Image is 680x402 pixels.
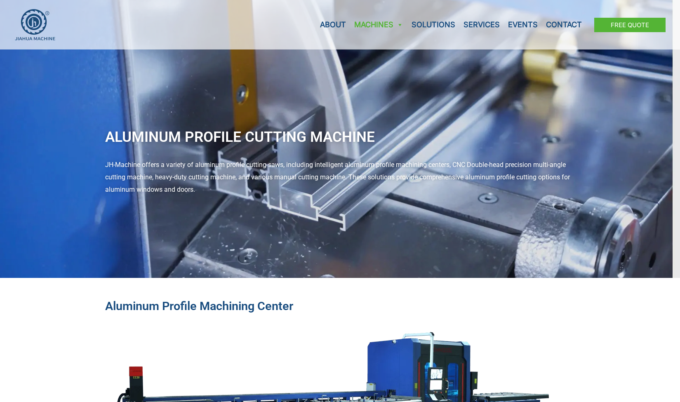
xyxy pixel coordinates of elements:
h2: aluminum profile machining center [105,299,575,314]
a: Free Quote [594,18,666,32]
h1: Aluminum Profile Cutting Machine [105,124,575,150]
img: JH Aluminium Window & Door Processing Machines [14,9,56,41]
div: JH-Machine offers a variety of aluminum profile cutting saws, including intelligent aluminum prof... [105,159,575,195]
